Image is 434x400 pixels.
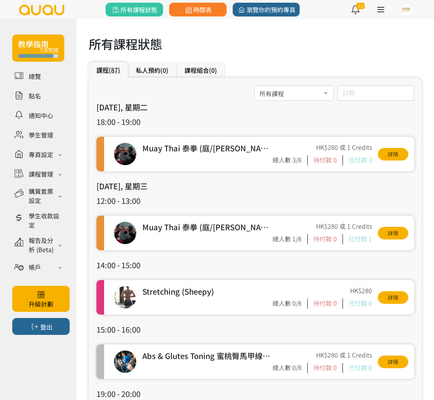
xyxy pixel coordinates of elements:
[349,155,372,166] div: 已付款 3
[89,34,422,53] h1: 所有課程狀態
[160,66,168,75] span: (0)
[96,259,414,271] h3: 14:00 - 15:00
[313,234,343,244] div: 待付款 0
[313,298,343,309] div: 待付款 0
[272,298,308,309] div: 總人數 0/8
[111,5,157,14] span: 所有課程狀態
[29,236,56,254] div: 報告及分析 (Beta)
[29,169,53,179] div: 課程管理
[313,363,343,373] div: 待付款 0
[96,116,414,128] h3: 18:00 - 19:00
[142,350,271,363] div: Abs & Glutes Toning 蜜桃臀馬甲線訓練
[316,350,372,363] div: HK$280 或 1 Credits
[29,150,53,159] div: 專頁設定
[18,5,65,15] img: logo.svg
[96,65,120,74] a: 課程(87)
[378,227,408,239] a: 詳情
[349,298,372,309] div: 已付款 0
[316,143,372,155] div: HK$280 或 1 Credits
[272,234,308,244] div: 總人數 1/8
[106,3,163,16] a: 所有課程狀態
[169,3,227,16] a: 時間表
[209,66,217,75] span: (0)
[12,318,70,335] button: 登出
[184,66,217,75] a: 課程組合(0)
[349,234,372,244] div: 已付款 1
[136,66,168,75] a: 私人預約(0)
[96,324,414,335] h3: 15:00 - 16:00
[184,5,212,14] span: 時間表
[96,102,414,113] h3: [DATE], 星期二
[96,180,414,192] h3: [DATE], 星期三
[29,187,56,205] div: 購買套票設定
[12,286,70,312] a: 升級計劃
[142,143,271,155] div: Muay Thai 泰拳 (庭/[PERSON_NAME])
[338,85,414,101] input: 日期
[378,148,408,161] a: 詳情
[96,195,414,207] h3: 12:00 - 13:00
[233,3,300,16] a: 瀏覽你的預約專頁
[96,388,414,400] h3: 19:00 - 20:00
[142,286,271,298] div: Stretching (Sheepy)
[356,3,365,9] span: 13
[349,363,372,373] div: 已付款 0
[29,262,41,272] div: 帳戶
[313,155,343,166] div: 待付款 0
[142,221,271,234] div: Muay Thai 泰拳 (庭/[PERSON_NAME])
[272,155,308,166] div: 總人數 3/8
[378,291,408,304] a: 詳情
[109,65,120,74] span: (87)
[316,221,372,234] div: HK$280 或 1 Credits
[272,363,308,373] div: 總人數 0/8
[378,356,408,368] a: 詳情
[237,5,295,14] span: 瀏覽你的預約專頁
[350,286,372,298] div: HK$280
[259,88,328,97] span: 所有課程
